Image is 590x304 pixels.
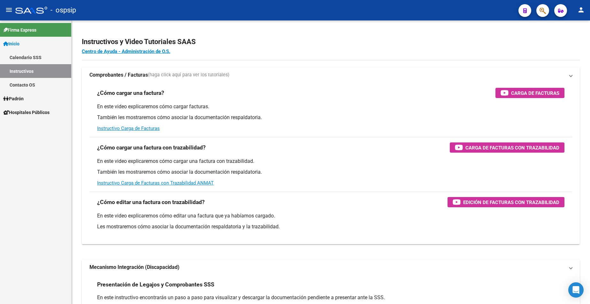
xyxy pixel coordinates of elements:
[82,67,580,83] mat-expansion-panel-header: Comprobantes / Facturas(haga click aquí para ver los tutoriales)
[82,260,580,275] mat-expansion-panel-header: Mecanismo Integración (Discapacidad)
[577,6,585,14] mat-icon: person
[3,95,24,102] span: Padrón
[448,197,564,207] button: Edición de Facturas con Trazabilidad
[97,125,160,131] a: Instructivo Carga de Facturas
[97,169,564,176] p: También les mostraremos cómo asociar la documentación respaldatoria.
[97,103,564,110] p: En este video explicaremos cómo cargar facturas.
[5,6,13,14] mat-icon: menu
[3,27,36,34] span: Firma Express
[97,280,214,289] h3: Presentación de Legajos y Comprobantes SSS
[465,144,559,152] span: Carga de Facturas con Trazabilidad
[568,282,584,298] div: Open Intercom Messenger
[148,72,229,79] span: (haga click aquí para ver los tutoriales)
[89,264,180,271] strong: Mecanismo Integración (Discapacidad)
[97,88,164,97] h3: ¿Cómo cargar una factura?
[97,158,564,165] p: En este video explicaremos cómo cargar una factura con trazabilidad.
[89,72,148,79] strong: Comprobantes / Facturas
[97,212,564,219] p: En este video explicaremos cómo editar una factura que ya habíamos cargado.
[463,198,559,206] span: Edición de Facturas con Trazabilidad
[82,36,580,48] h2: Instructivos y Video Tutoriales SAAS
[3,109,50,116] span: Hospitales Públicos
[97,223,564,230] p: Les mostraremos cómo asociar la documentación respaldatoria y la trazabilidad.
[97,198,205,207] h3: ¿Cómo editar una factura con trazabilidad?
[82,49,170,54] a: Centro de Ayuda - Administración de O.S.
[97,143,206,152] h3: ¿Cómo cargar una factura con trazabilidad?
[495,88,564,98] button: Carga de Facturas
[50,3,76,17] span: - ospsip
[450,142,564,153] button: Carga de Facturas con Trazabilidad
[82,83,580,244] div: Comprobantes / Facturas(haga click aquí para ver los tutoriales)
[97,180,214,186] a: Instructivo Carga de Facturas con Trazabilidad ANMAT
[511,89,559,97] span: Carga de Facturas
[97,294,564,301] p: En este instructivo encontrarás un paso a paso para visualizar y descargar la documentación pendi...
[3,40,19,47] span: Inicio
[97,114,564,121] p: También les mostraremos cómo asociar la documentación respaldatoria.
